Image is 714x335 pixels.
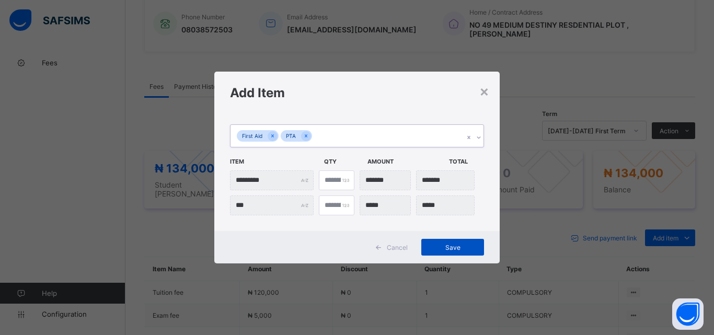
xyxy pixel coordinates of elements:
h1: Add Item [230,85,484,100]
div: × [479,82,489,100]
span: Item [230,153,319,170]
span: Qty [324,153,362,170]
button: Open asap [672,298,704,330]
span: Save [429,244,476,251]
div: First Aid [237,130,268,142]
span: Total [449,153,487,170]
span: Amount [367,153,444,170]
span: Cancel [387,244,408,251]
div: PTA [281,130,301,142]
